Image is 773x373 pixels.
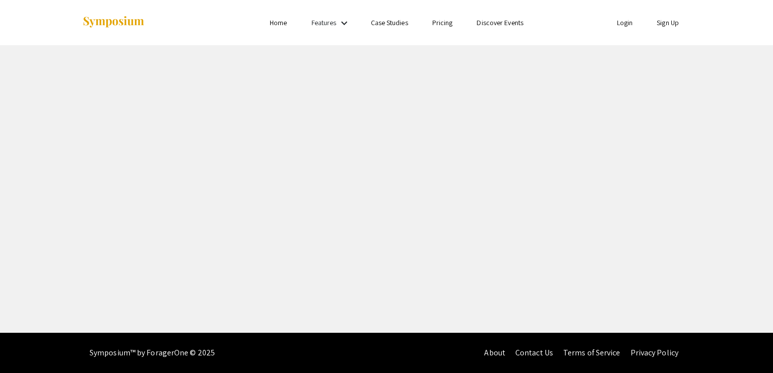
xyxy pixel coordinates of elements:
img: Symposium by ForagerOne [82,16,145,29]
a: Sign Up [657,18,679,27]
div: Symposium™ by ForagerOne © 2025 [90,333,215,373]
a: Contact Us [515,347,553,358]
a: Terms of Service [563,347,621,358]
a: Pricing [432,18,453,27]
a: Case Studies [371,18,408,27]
a: Login [617,18,633,27]
a: About [484,347,505,358]
a: Privacy Policy [631,347,678,358]
mat-icon: Expand Features list [338,17,350,29]
a: Home [270,18,287,27]
a: Features [312,18,337,27]
a: Discover Events [477,18,523,27]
